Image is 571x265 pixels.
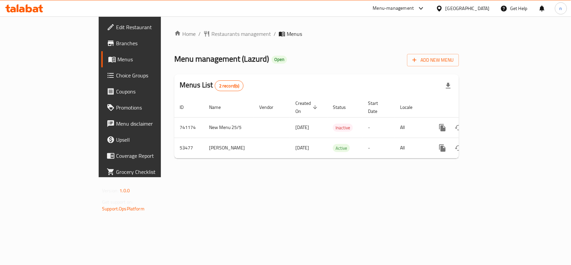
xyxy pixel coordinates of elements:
[101,67,194,83] a: Choice Groups
[373,4,414,12] div: Menu-management
[295,99,319,115] span: Created On
[395,138,429,158] td: All
[272,57,287,62] span: Open
[204,117,254,138] td: New Menu 25/5
[117,55,189,63] span: Menus
[451,140,467,156] button: Change Status
[295,123,309,132] span: [DATE]
[295,143,309,152] span: [DATE]
[333,124,353,132] span: Inactive
[101,116,194,132] a: Menu disclaimer
[209,103,229,111] span: Name
[102,204,145,213] a: Support.OpsPlatform
[116,152,189,160] span: Coverage Report
[101,35,194,51] a: Branches
[101,51,194,67] a: Menus
[211,30,271,38] span: Restaurants management
[429,97,504,118] th: Actions
[174,97,504,158] table: enhanced table
[116,87,189,95] span: Coupons
[116,136,189,144] span: Upsell
[272,56,287,64] div: Open
[274,30,276,38] li: /
[333,103,355,111] span: Status
[395,117,429,138] td: All
[174,30,459,38] nav: breadcrumb
[198,30,201,38] li: /
[116,168,189,176] span: Grocery Checklist
[560,5,562,12] span: n
[101,132,194,148] a: Upsell
[116,120,189,128] span: Menu disclaimer
[407,54,459,66] button: Add New Menu
[101,83,194,100] a: Coupons
[435,120,451,136] button: more
[180,103,192,111] span: ID
[363,138,395,158] td: -
[333,124,353,132] div: Inactive
[101,19,194,35] a: Edit Restaurant
[440,78,456,94] div: Export file
[101,148,194,164] a: Coverage Report
[119,186,130,195] span: 1.0.0
[116,71,189,79] span: Choice Groups
[412,56,454,64] span: Add New Menu
[101,164,194,180] a: Grocery Checklist
[435,140,451,156] button: more
[102,198,133,206] span: Get support on:
[259,103,282,111] span: Vendor
[116,23,189,31] span: Edit Restaurant
[287,30,302,38] span: Menus
[174,51,269,66] span: Menu management ( Lazurd )
[215,83,244,89] span: 2 record(s)
[116,104,189,112] span: Promotions
[363,117,395,138] td: -
[215,80,244,91] div: Total records count
[116,39,189,47] span: Branches
[204,138,254,158] td: [PERSON_NAME]
[400,103,421,111] span: Locale
[451,120,467,136] button: Change Status
[102,186,118,195] span: Version:
[203,30,271,38] a: Restaurants management
[368,99,387,115] span: Start Date
[446,5,490,12] div: [GEOGRAPHIC_DATA]
[180,80,244,91] h2: Menus List
[333,144,350,152] span: Active
[101,100,194,116] a: Promotions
